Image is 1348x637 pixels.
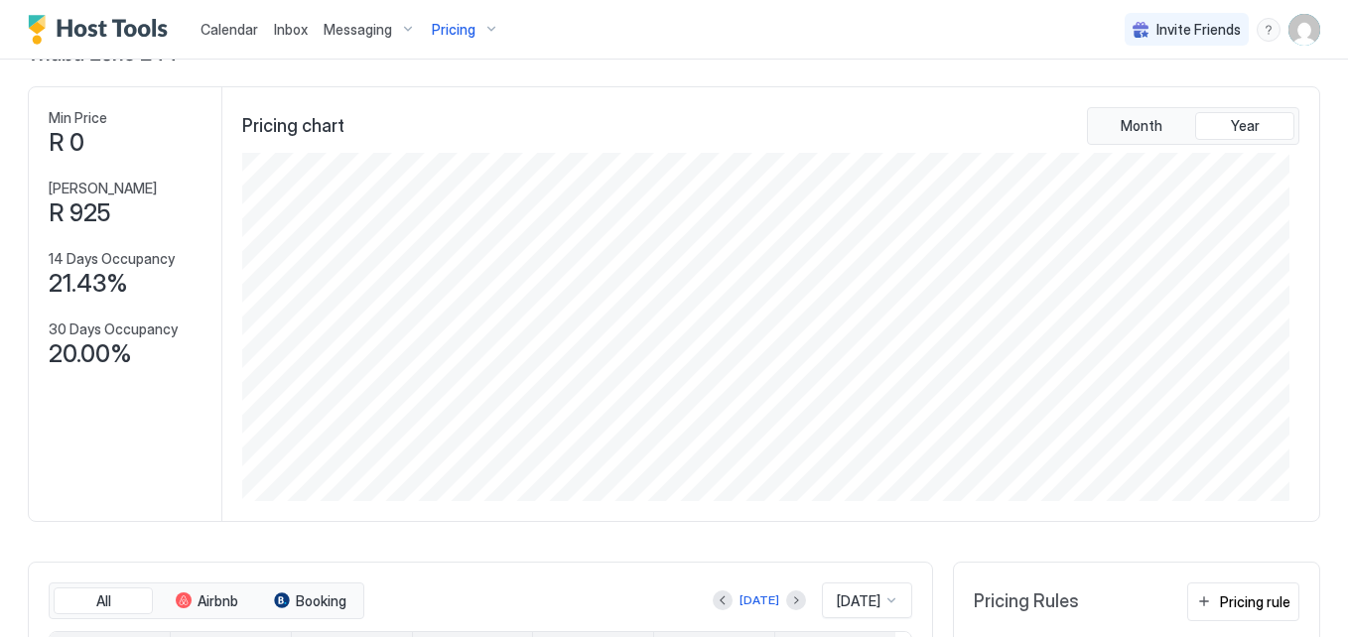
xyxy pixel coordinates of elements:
[1187,582,1299,621] button: Pricing rule
[1092,112,1191,140] button: Month
[157,587,256,615] button: Airbnb
[54,587,153,615] button: All
[740,591,779,609] div: [DATE]
[49,582,364,620] div: tab-group
[274,21,308,38] span: Inbox
[242,115,344,138] span: Pricing chart
[260,587,359,615] button: Booking
[296,592,346,610] span: Booking
[201,19,258,40] a: Calendar
[201,21,258,38] span: Calendar
[1195,112,1294,140] button: Year
[737,588,782,612] button: [DATE]
[1121,117,1162,135] span: Month
[1257,18,1281,42] div: menu
[432,21,475,39] span: Pricing
[49,180,157,197] span: [PERSON_NAME]
[1288,14,1320,46] div: User profile
[49,250,175,268] span: 14 Days Occupancy
[28,15,177,45] a: Host Tools Logo
[28,37,178,66] span: Thaba Echo 244
[96,592,111,610] span: All
[1156,21,1241,39] span: Invite Friends
[1231,117,1260,135] span: Year
[198,592,238,610] span: Airbnb
[713,590,733,610] button: Previous month
[49,269,128,299] span: 21.43%
[49,339,132,369] span: 20.00%
[49,198,110,228] span: R 925
[786,590,806,610] button: Next month
[274,19,308,40] a: Inbox
[1087,107,1299,145] div: tab-group
[974,590,1079,613] span: Pricing Rules
[1220,591,1290,612] div: Pricing rule
[837,592,880,610] span: [DATE]
[49,109,107,127] span: Min Price
[49,128,84,158] span: R 0
[324,21,392,39] span: Messaging
[49,320,178,338] span: 30 Days Occupancy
